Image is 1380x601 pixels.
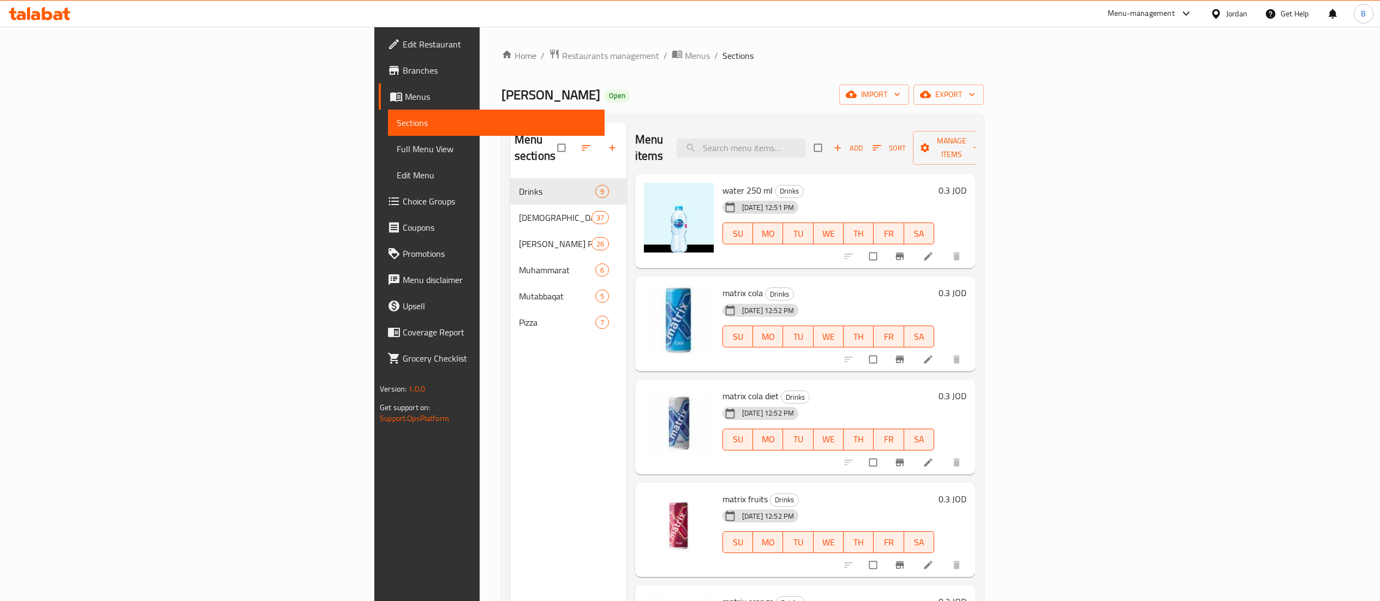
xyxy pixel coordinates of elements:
[596,291,608,302] span: 5
[753,429,783,450] button: MO
[600,136,626,160] button: Add section
[831,140,865,157] button: Add
[403,352,596,365] span: Grocery Checklist
[519,316,595,329] span: Pizza
[403,326,596,339] span: Coverage Report
[945,347,971,371] button: delete
[722,429,753,450] button: SU
[551,137,574,158] span: Select all sections
[519,211,592,224] div: Lebanese Manakish
[939,388,966,404] h6: 0.3 JOD
[945,450,971,474] button: delete
[727,431,749,447] span: SU
[672,49,710,63] a: Menus
[379,345,605,371] a: Grocery Checklist
[814,223,844,244] button: WE
[510,174,626,340] nav: Menu sections
[878,329,899,345] span: FR
[722,491,768,507] span: matrix fruits
[870,140,909,157] button: Sort
[644,388,714,458] img: matrix cola diet
[787,226,809,242] span: TU
[863,555,886,575] span: Select to update
[519,290,595,303] span: Mutabbaqat
[379,188,605,214] a: Choice Groups
[888,244,914,268] button: Branch-specific-item
[596,317,608,328] span: 7
[510,309,626,335] div: Pizza7
[874,223,904,244] button: FR
[519,263,595,277] div: Muhammarat
[1108,7,1175,20] div: Menu-management
[844,531,874,553] button: TH
[510,178,626,205] div: Drinks9
[863,452,886,473] span: Select to update
[831,140,865,157] span: Add item
[605,89,630,103] div: Open
[519,185,595,198] span: Drinks
[888,553,914,577] button: Branch-specific-item
[519,211,592,224] span: [DEMOGRAPHIC_DATA] Manakish
[403,273,596,286] span: Menu disclaimer
[379,83,605,110] a: Menus
[781,390,810,404] div: Drinks
[818,329,839,345] span: WE
[814,429,844,450] button: WE
[722,223,753,244] button: SU
[738,305,798,316] span: [DATE] 12:52 PM
[878,226,899,242] span: FR
[388,110,605,136] a: Sections
[722,531,753,553] button: SU
[848,431,869,447] span: TH
[403,38,596,51] span: Edit Restaurant
[595,263,609,277] div: items
[904,429,934,450] button: SA
[722,182,773,199] span: water 250 ml
[727,534,749,550] span: SU
[595,290,609,303] div: items
[766,288,793,300] span: Drinks
[644,491,714,561] img: matrix fruits
[848,226,869,242] span: TH
[757,329,779,345] span: MO
[1361,8,1366,20] span: B
[775,185,803,197] span: Drinks
[562,49,659,62] span: Restaurants management
[874,326,904,347] button: FR
[833,142,863,154] span: Add
[909,431,930,447] span: SA
[510,205,626,231] div: [DEMOGRAPHIC_DATA] Manakish37
[403,64,596,77] span: Branches
[848,329,869,345] span: TH
[923,251,936,262] a: Edit menu item
[379,241,605,267] a: Promotions
[848,88,900,101] span: import
[380,400,430,414] span: Get support on:
[814,531,844,553] button: WE
[904,326,934,347] button: SA
[664,49,667,62] li: /
[685,49,710,62] span: Menus
[403,247,596,260] span: Promotions
[808,137,831,158] span: Select section
[635,131,664,164] h2: Menu items
[738,202,798,213] span: [DATE] 12:51 PM
[397,116,596,129] span: Sections
[913,131,990,165] button: Manage items
[873,142,906,154] span: Sort
[397,142,596,155] span: Full Menu View
[574,136,600,160] span: Sort sections
[922,88,975,101] span: export
[595,185,609,198] div: items
[844,429,874,450] button: TH
[922,134,982,161] span: Manage items
[863,246,886,267] span: Select to update
[592,213,608,223] span: 37
[904,531,934,553] button: SA
[644,183,714,253] img: water 250 ml
[909,226,930,242] span: SA
[783,429,813,450] button: TU
[379,31,605,57] a: Edit Restaurant
[596,187,608,197] span: 9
